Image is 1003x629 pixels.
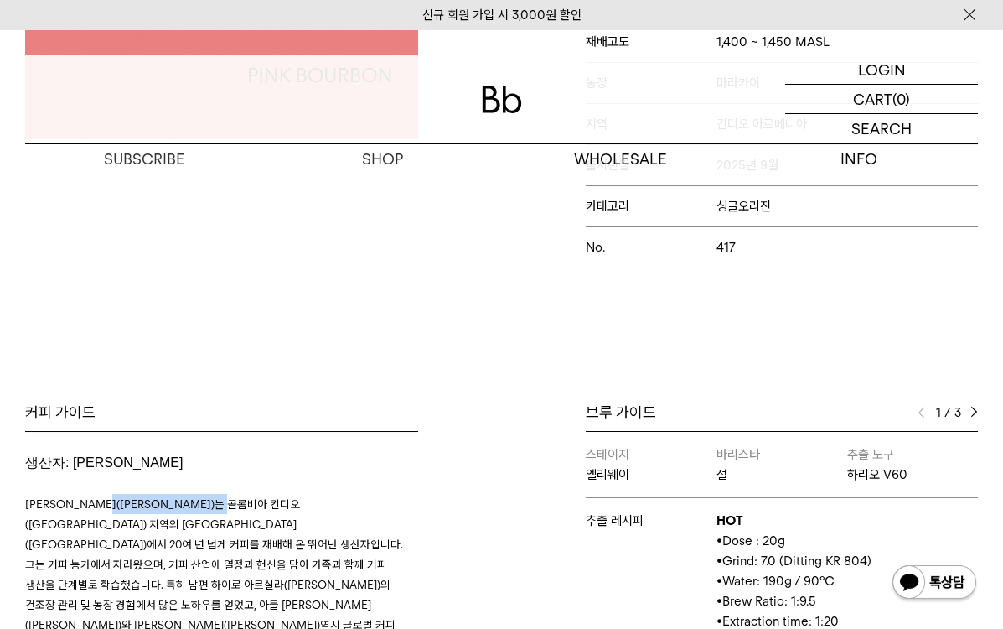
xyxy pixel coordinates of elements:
[933,403,941,423] span: 1
[716,531,978,551] p: •
[722,574,835,589] span: Water: 190g / 90°C
[586,240,716,255] span: No.
[482,86,522,113] img: 로고
[891,564,978,604] img: 카카오톡 채널 1:1 채팅 버튼
[716,551,978,571] p: •
[586,511,716,531] p: 추출 레시피
[716,240,736,255] span: 417
[853,85,892,113] p: CART
[785,55,978,85] a: LOGIN
[716,591,978,611] p: •
[722,533,785,548] span: Dose : 20g
[25,403,418,423] div: 커피 가이드
[422,8,582,23] a: 신규 회원 가입 시 3,000원 할인
[502,144,740,174] p: WHOLESALE
[716,447,760,462] span: 바리스타
[722,614,839,629] span: Extraction time: 1:20
[858,55,906,84] p: LOGIN
[716,465,847,485] p: 설
[944,403,951,423] span: /
[586,403,979,423] div: 브루 가이드
[586,447,629,462] span: 스테이지
[851,114,912,143] p: SEARCH
[785,85,978,114] a: CART (0)
[25,144,263,174] a: SUBSCRIBE
[847,465,978,485] p: 하리오 V60
[740,144,978,174] p: INFO
[586,199,716,214] span: 카테고리
[722,554,871,569] span: Grind: 7.0 (Ditting KR 804)
[954,403,962,423] span: 3
[716,199,771,214] span: 싱글오리진
[847,447,894,462] span: 추출 도구
[25,455,183,470] span: 생산자: [PERSON_NAME]
[722,594,816,609] span: Brew Ratio: 1:9.5
[716,513,743,528] b: HOT
[586,465,716,485] p: 엘리웨이
[716,571,978,591] p: •
[892,85,910,113] p: (0)
[263,144,501,174] a: SHOP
